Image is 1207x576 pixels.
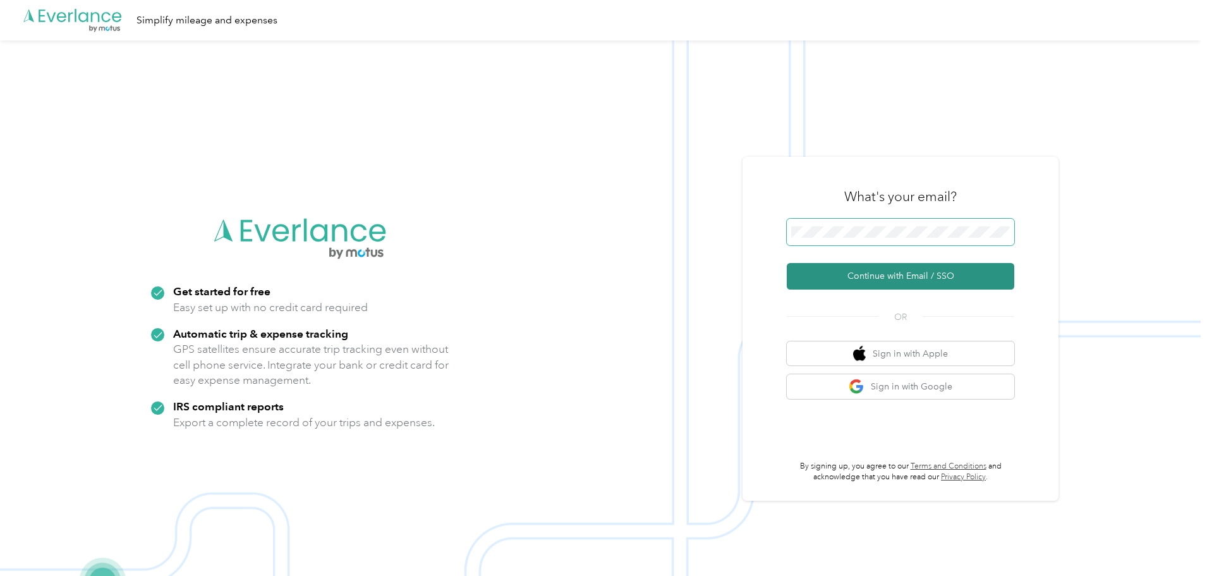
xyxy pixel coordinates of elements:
[173,285,270,298] strong: Get started for free
[173,415,435,431] p: Export a complete record of your trips and expenses.
[849,379,864,395] img: google logo
[173,400,284,413] strong: IRS compliant reports
[787,341,1014,366] button: apple logoSign in with Apple
[173,327,348,340] strong: Automatic trip & expense tracking
[787,461,1014,483] p: By signing up, you agree to our and acknowledge that you have read our .
[173,300,368,316] p: Easy set up with no credit card required
[136,13,277,28] div: Simplify mileage and expenses
[787,374,1014,399] button: google logoSign in with Google
[173,341,449,388] p: GPS satellites ensure accurate trip tracking even without cell phone service. Integrate your bank...
[878,310,923,324] span: OR
[787,263,1014,290] button: Continue with Email / SSO
[911,462,986,471] a: Terms and Conditions
[941,472,986,482] a: Privacy Policy
[844,188,957,205] h3: What's your email?
[853,346,866,362] img: apple logo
